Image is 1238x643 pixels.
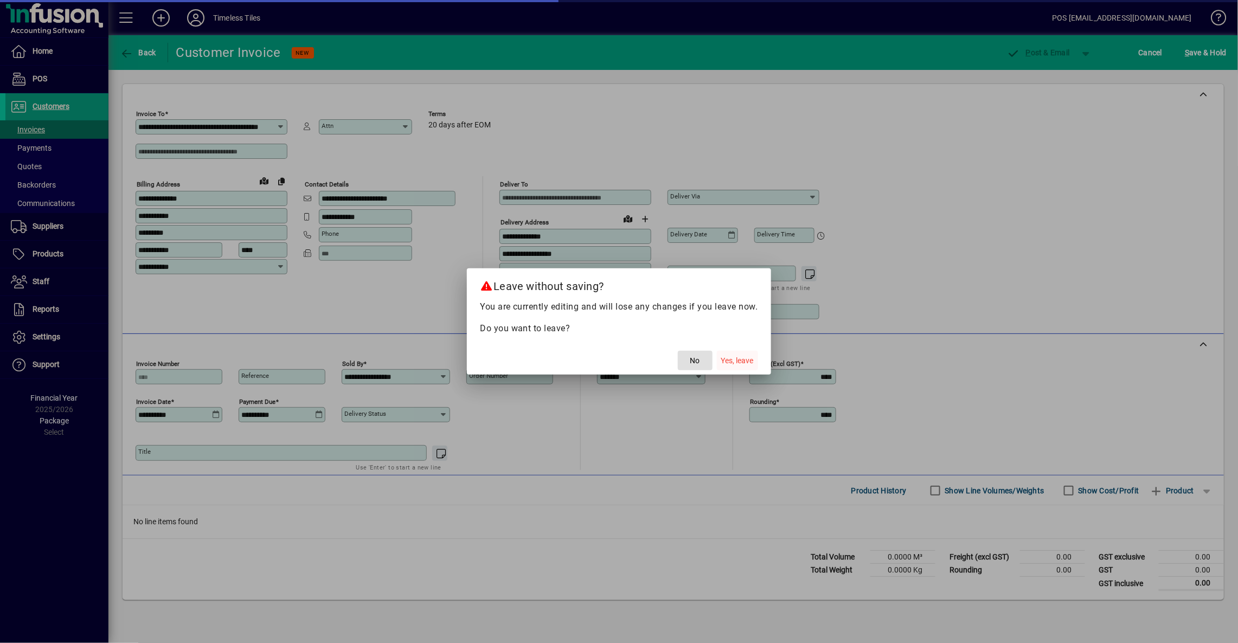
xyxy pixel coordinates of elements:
[480,322,758,335] p: Do you want to leave?
[717,351,758,370] button: Yes, leave
[690,355,700,366] span: No
[721,355,754,366] span: Yes, leave
[467,268,771,300] h2: Leave without saving?
[480,300,758,313] p: You are currently editing and will lose any changes if you leave now.
[678,351,713,370] button: No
